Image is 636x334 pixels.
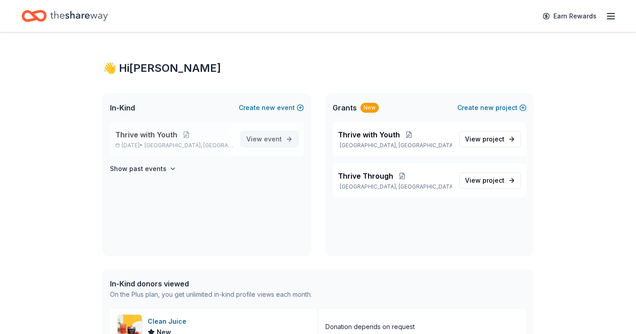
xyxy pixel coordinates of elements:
[246,134,282,145] span: View
[110,278,312,289] div: In-Kind donors viewed
[480,102,494,113] span: new
[457,102,526,113] button: Createnewproject
[459,172,521,189] a: View project
[338,171,393,181] span: Thrive Through
[264,135,282,143] span: event
[465,175,504,186] span: View
[338,142,452,149] p: [GEOGRAPHIC_DATA], [GEOGRAPHIC_DATA]
[110,102,135,113] span: In-Kind
[239,102,304,113] button: Createnewevent
[360,103,379,113] div: New
[459,131,521,147] a: View project
[262,102,275,113] span: new
[115,142,233,149] p: [DATE] •
[482,176,504,184] span: project
[148,316,190,327] div: Clean Juice
[338,129,400,140] span: Thrive with Youth
[338,183,452,190] p: [GEOGRAPHIC_DATA], [GEOGRAPHIC_DATA]
[115,129,177,140] span: Thrive with Youth
[465,134,504,145] span: View
[103,61,534,75] div: 👋 Hi [PERSON_NAME]
[110,289,312,300] div: On the Plus plan, you get unlimited in-kind profile views each month.
[22,5,108,26] a: Home
[110,163,176,174] button: Show past events
[537,8,602,24] a: Earn Rewards
[333,102,357,113] span: Grants
[482,135,504,143] span: project
[325,321,415,332] div: Donation depends on request
[241,131,298,147] a: View event
[110,163,167,174] h4: Show past events
[145,142,233,149] span: [GEOGRAPHIC_DATA], [GEOGRAPHIC_DATA]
